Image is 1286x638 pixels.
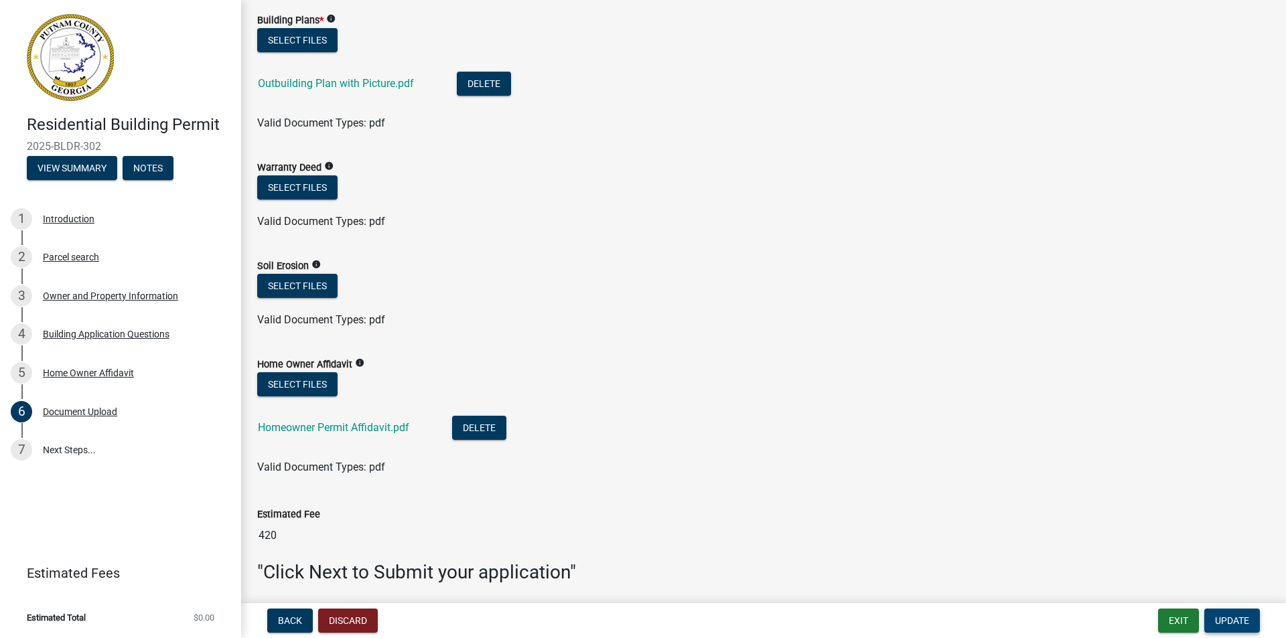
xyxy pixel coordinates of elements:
span: 2025-BLDR-302 [27,140,214,153]
div: 2 [11,246,32,268]
span: Estimated Total [27,613,86,622]
button: Select files [257,274,338,298]
wm-modal-confirm: Delete Document [457,78,511,91]
i: info [311,260,321,269]
label: Soil Erosion [257,262,309,271]
h3: "Click Next to Submit your application" [257,561,1270,584]
label: Estimated Fee [257,510,320,520]
i: info [355,358,364,368]
i: info [324,161,334,171]
div: Building Application Questions [43,329,169,339]
span: Valid Document Types: pdf [257,116,385,129]
button: Update [1204,609,1260,633]
button: View Summary [27,156,117,180]
button: Back [267,609,313,633]
span: Valid Document Types: pdf [257,215,385,228]
i: info [326,14,336,23]
label: Building Plans [257,16,324,25]
span: Update [1215,615,1249,626]
div: 5 [11,362,32,384]
wm-modal-confirm: Notes [123,163,173,174]
h4: Residential Building Permit [27,115,230,135]
button: Delete [452,416,506,440]
label: Warranty Deed [257,163,321,173]
span: Valid Document Types: pdf [257,461,385,473]
span: Back [278,615,302,626]
div: Introduction [43,214,94,224]
button: Discard [318,609,378,633]
div: Owner and Property Information [43,291,178,301]
a: Homeowner Permit Affidavit.pdf [258,421,409,434]
label: Home Owner Affidavit [257,360,352,370]
img: Putnam County, Georgia [27,14,114,101]
a: Outbuilding Plan with Picture.pdf [258,77,414,90]
div: 6 [11,401,32,422]
button: Delete [457,72,511,96]
div: Document Upload [43,407,117,416]
wm-modal-confirm: Delete Document [452,422,506,435]
span: Valid Document Types: pdf [257,313,385,326]
button: Select files [257,372,338,396]
div: 7 [11,439,32,461]
button: Exit [1158,609,1199,633]
div: 3 [11,285,32,307]
wm-modal-confirm: Summary [27,163,117,174]
div: 1 [11,208,32,230]
div: Home Owner Affidavit [43,368,134,378]
a: Estimated Fees [11,560,220,586]
div: 4 [11,323,32,345]
span: $0.00 [194,613,214,622]
div: Parcel search [43,252,99,262]
button: Select files [257,175,338,200]
button: Notes [123,156,173,180]
button: Select files [257,28,338,52]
